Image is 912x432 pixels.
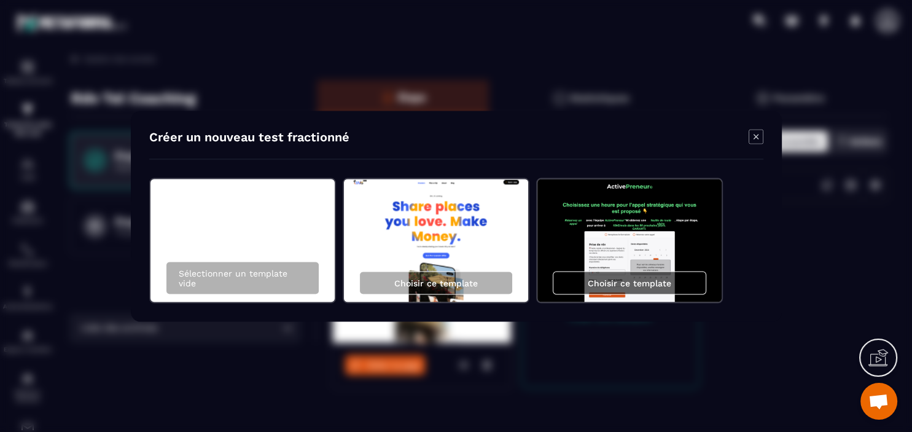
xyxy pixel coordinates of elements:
[344,179,528,302] img: image
[860,383,897,420] a: Ouvrir le chat
[179,268,306,288] p: Sélectionner un template vide
[537,179,722,302] img: image
[394,278,478,288] p: Choisir ce template
[588,278,671,288] p: Choisir ce template
[149,129,349,146] h4: Créer un nouveau test fractionné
